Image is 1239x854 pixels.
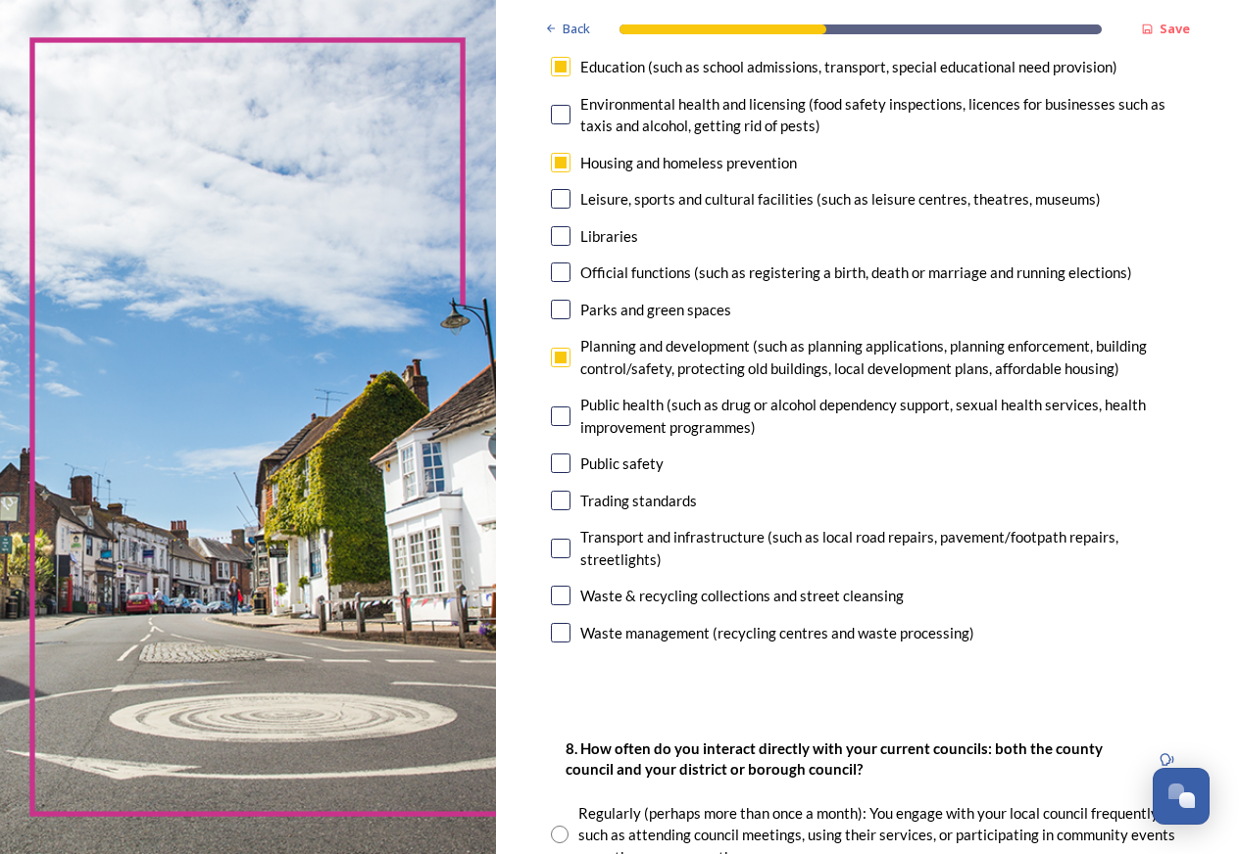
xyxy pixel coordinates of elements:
button: Open Chat [1153,768,1210,825]
div: Housing and homeless prevention [580,152,797,174]
div: Public safety [580,452,664,475]
div: Environmental health and licensing (food safety inspections, licences for businesses such as taxi... [580,93,1184,137]
div: Waste management (recycling centres and waste processing) [580,622,974,644]
span: Back [563,20,590,38]
strong: Save [1160,20,1190,37]
div: Transport and infrastructure (such as local road repairs, pavement/footpath repairs, streetlights) [580,526,1184,570]
div: Waste & recycling collections and street cleansing [580,585,904,607]
div: Education (such as school admissions, transport, special educational need provision) [580,56,1117,78]
div: Public health (such as drug or alcohol dependency support, sexual health services, health improve... [580,394,1184,438]
div: Official functions (such as registering a birth, death or marriage and running elections) [580,261,1132,284]
div: Leisure, sports and cultural facilities (such as leisure centres, theatres, museums) [580,188,1101,211]
strong: 8. How often do you interact directly with your current councils: both the county council and you... [566,739,1106,778]
div: Trading standards [580,490,697,512]
div: Libraries [580,225,638,248]
div: Planning and development (such as planning applications, planning enforcement, building control/s... [580,335,1184,379]
div: Parks and green spaces [580,299,731,321]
